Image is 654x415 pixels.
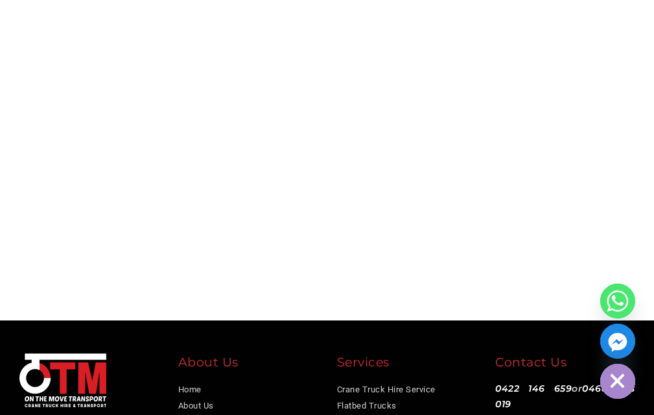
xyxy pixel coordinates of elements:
a: 0468 758 019 [495,383,635,410]
div: About Us [178,353,318,376]
a: Home [178,385,202,394]
a: Crane Truck Hire Service [337,385,436,394]
img: footer Logo [19,353,106,407]
div: Contact Us [495,353,635,376]
a: Flatbed Trucks [337,401,397,410]
a: Facebook_Messenger [600,324,635,359]
div: Services [337,353,476,376]
a: Whatsapp [600,284,635,319]
a: 0422 146 659 [495,383,572,394]
a: About Us [178,401,214,410]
